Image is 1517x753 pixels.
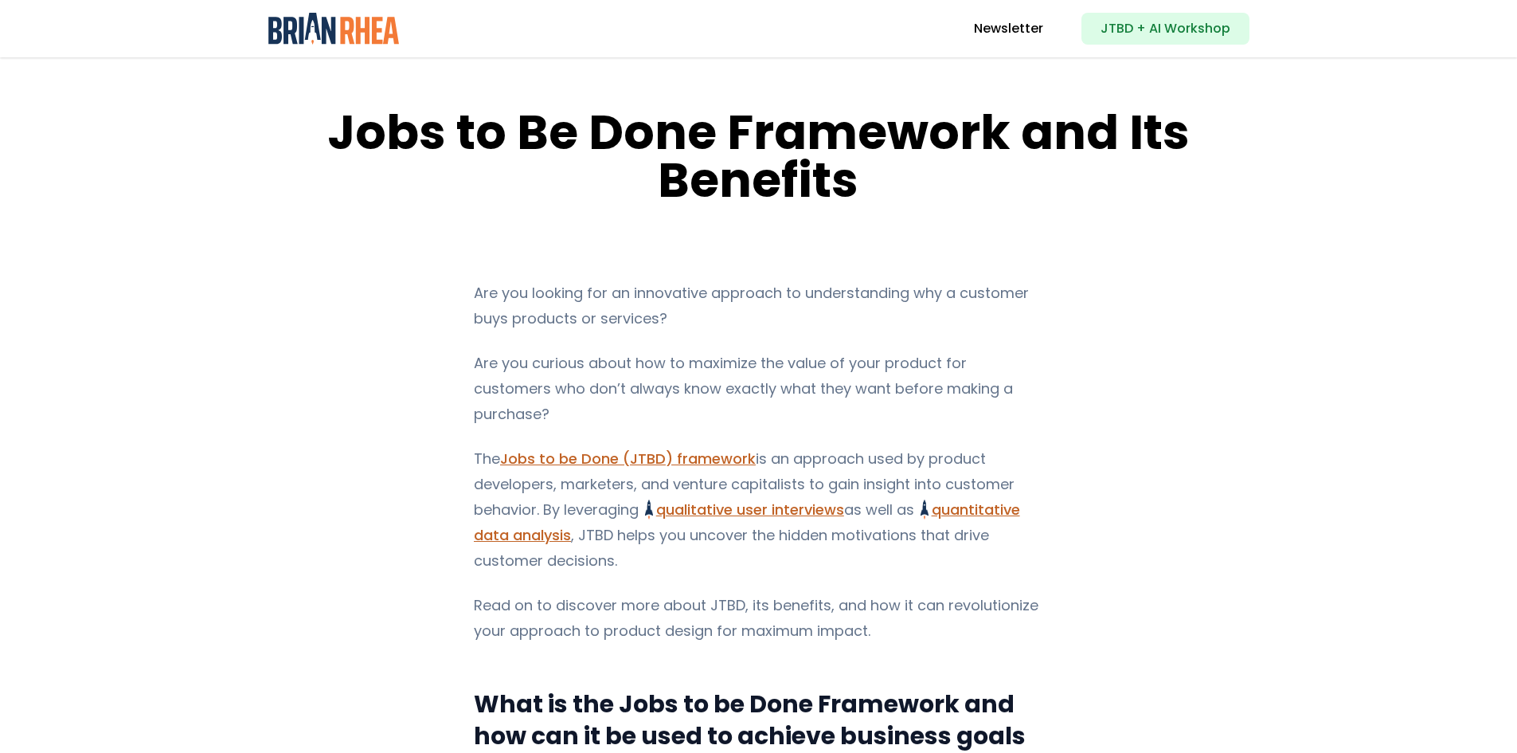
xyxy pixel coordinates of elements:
[500,449,756,469] a: Jobs to be Done (JTBD) framework
[474,351,1043,427] p: Are you curious about how to maximize the value of your product for customers who don’t always kn...
[474,500,1020,545] a: quantitative data analysis
[1081,13,1249,45] a: JTBD + AI Workshop
[474,593,1043,644] p: Read on to discover more about JTBD, its benefits, and how it can revolutionize your approach to ...
[645,500,844,520] a: qualitative user interviews
[474,688,1043,752] h2: What is the Jobs to be Done Framework and how can it be used to achieve business goals
[268,13,400,45] img: Brian Rhea
[253,108,1265,204] h1: Jobs to Be Done Framework and Its Benefits
[474,280,1043,331] p: Are you looking for an innovative approach to understanding why a customer buys products or servi...
[474,446,1043,574] p: The is an approach used by product developers, marketers, and venture capitalists to gain insight...
[974,19,1043,38] a: Newsletter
